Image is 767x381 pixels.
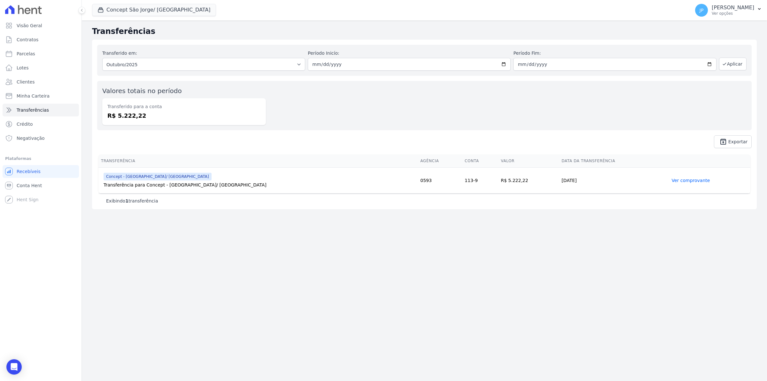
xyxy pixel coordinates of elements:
[498,155,559,168] th: Valor
[3,61,79,74] a: Lotes
[92,26,757,37] h2: Transferências
[714,135,752,148] a: unarchive Exportar
[104,173,212,180] span: Concept - [GEOGRAPHIC_DATA]/ [GEOGRAPHIC_DATA]
[98,155,418,168] th: Transferência
[700,8,704,12] span: JP
[3,132,79,145] a: Negativação
[17,182,42,189] span: Conta Hent
[104,182,415,188] div: Transferência para Concept - [GEOGRAPHIC_DATA]/ [GEOGRAPHIC_DATA]
[712,4,754,11] p: [PERSON_NAME]
[17,22,42,29] span: Visão Geral
[3,179,79,192] a: Conta Hent
[3,90,79,102] a: Minha Carteira
[106,198,158,204] p: Exibindo transferência
[17,79,35,85] span: Clientes
[719,58,747,70] button: Aplicar
[17,107,49,113] span: Transferências
[5,155,76,163] div: Plataformas
[102,51,137,56] label: Transferido em:
[671,178,710,183] a: Ver comprovante
[92,4,216,16] button: Concept São Jorge/ [GEOGRAPHIC_DATA]
[418,155,462,168] th: Agência
[559,168,669,194] td: [DATE]
[3,165,79,178] a: Recebíveis
[462,155,498,168] th: Conta
[498,168,559,194] td: R$ 5.222,22
[102,87,182,95] label: Valores totais no período
[308,50,511,57] label: Período Inicío:
[107,111,261,120] dd: R$ 5.222,22
[3,19,79,32] a: Visão Geral
[17,51,35,57] span: Parcelas
[3,33,79,46] a: Contratos
[3,118,79,131] a: Crédito
[3,75,79,88] a: Clientes
[3,104,79,116] a: Transferências
[125,198,128,203] b: 1
[418,168,462,194] td: 0593
[6,359,22,375] div: Open Intercom Messenger
[3,47,79,60] a: Parcelas
[462,168,498,194] td: 113-9
[719,138,727,146] i: unarchive
[17,93,50,99] span: Minha Carteira
[513,50,716,57] label: Período Fim:
[107,103,261,110] dt: Transferido para a conta
[559,155,669,168] th: Data da Transferência
[17,168,41,175] span: Recebíveis
[17,36,38,43] span: Contratos
[690,1,767,19] button: JP [PERSON_NAME] Ver opções
[17,65,29,71] span: Lotes
[17,121,33,127] span: Crédito
[712,11,754,16] p: Ver opções
[728,140,748,144] span: Exportar
[17,135,45,141] span: Negativação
